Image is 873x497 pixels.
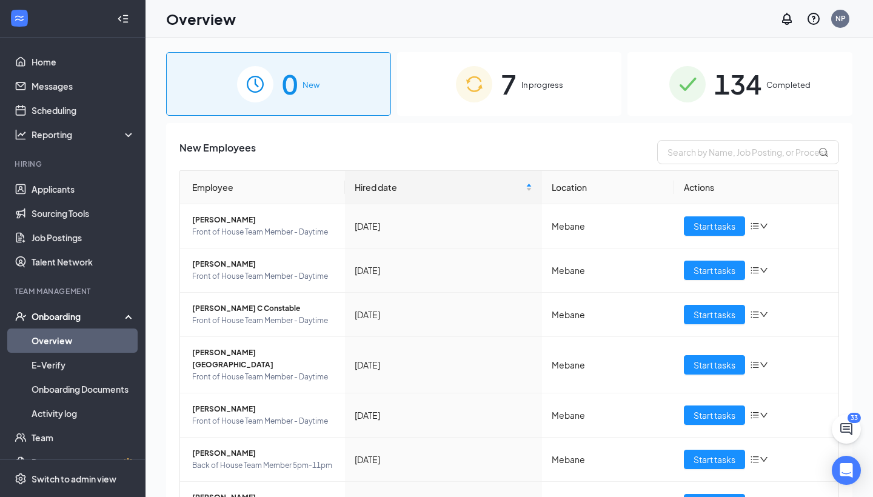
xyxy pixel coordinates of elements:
button: Start tasks [684,405,745,425]
span: Start tasks [694,264,735,277]
h1: Overview [166,8,236,29]
svg: Collapse [117,13,129,25]
a: Job Postings [32,225,135,250]
svg: WorkstreamLogo [13,12,25,24]
span: down [760,411,768,419]
td: Mebane [542,293,674,337]
div: Team Management [15,286,133,296]
a: Team [32,425,135,450]
button: Start tasks [684,216,745,236]
span: bars [750,410,760,420]
span: [PERSON_NAME] [192,258,335,270]
td: Mebane [542,337,674,393]
div: Hiring [15,159,133,169]
span: [PERSON_NAME] [192,403,335,415]
span: down [760,361,768,369]
span: Start tasks [694,358,735,372]
span: bars [750,360,760,370]
span: Back of House Team Member 5pm-11pm [192,459,335,472]
div: [DATE] [355,219,533,233]
a: Home [32,50,135,74]
span: Start tasks [694,453,735,466]
a: E-Verify [32,353,135,377]
span: bars [750,221,760,231]
div: 33 [848,413,861,423]
span: Completed [766,79,811,91]
span: Front of House Team Member - Daytime [192,415,335,427]
svg: ChatActive [839,422,854,436]
span: down [760,310,768,319]
a: Scheduling [32,98,135,122]
div: [DATE] [355,358,533,372]
svg: Notifications [780,12,794,26]
div: [DATE] [355,409,533,422]
span: 134 [714,63,761,105]
span: [PERSON_NAME] [192,214,335,226]
span: 7 [501,63,517,105]
span: Front of House Team Member - Daytime [192,315,335,327]
span: Front of House Team Member - Daytime [192,226,335,238]
button: Start tasks [684,261,745,280]
a: Sourcing Tools [32,201,135,225]
span: 0 [282,63,298,105]
div: [DATE] [355,453,533,466]
div: [DATE] [355,264,533,277]
span: New [303,79,319,91]
span: [PERSON_NAME][GEOGRAPHIC_DATA] [192,347,335,371]
button: Start tasks [684,450,745,469]
span: In progress [521,79,563,91]
th: Location [542,171,674,204]
span: Start tasks [694,308,735,321]
input: Search by Name, Job Posting, or Process [657,140,839,164]
button: Start tasks [684,355,745,375]
svg: UserCheck [15,310,27,322]
th: Actions [674,171,839,204]
span: New Employees [179,140,256,164]
span: Front of House Team Member - Daytime [192,270,335,282]
td: Mebane [542,438,674,482]
span: down [760,455,768,464]
svg: QuestionInfo [806,12,821,26]
a: Activity log [32,401,135,425]
svg: Analysis [15,128,27,141]
span: Start tasks [694,409,735,422]
div: Onboarding [32,310,125,322]
a: Overview [32,329,135,353]
div: NP [835,13,846,24]
div: Open Intercom Messenger [832,456,861,485]
span: [PERSON_NAME] [192,447,335,459]
td: Mebane [542,204,674,248]
div: Switch to admin view [32,473,116,485]
span: Front of House Team Member - Daytime [192,371,335,383]
button: ChatActive [832,415,861,444]
a: Talent Network [32,250,135,274]
span: [PERSON_NAME] C Constable [192,302,335,315]
span: down [760,222,768,230]
span: bars [750,265,760,275]
td: Mebane [542,248,674,293]
div: [DATE] [355,308,533,321]
span: down [760,266,768,275]
span: bars [750,455,760,464]
div: Reporting [32,128,136,141]
span: Start tasks [694,219,735,233]
svg: Settings [15,473,27,485]
span: bars [750,310,760,319]
th: Employee [180,171,345,204]
a: Messages [32,74,135,98]
a: DocumentsCrown [32,450,135,474]
button: Start tasks [684,305,745,324]
span: Hired date [355,181,524,194]
a: Onboarding Documents [32,377,135,401]
a: Applicants [32,177,135,201]
td: Mebane [542,393,674,438]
